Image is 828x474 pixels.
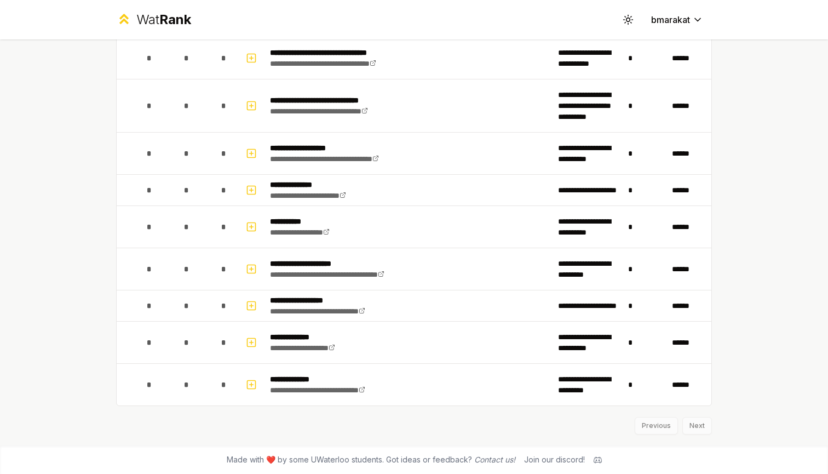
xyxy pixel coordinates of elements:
span: Rank [159,12,191,27]
div: Join our discord! [524,454,585,465]
a: Contact us! [474,455,515,464]
span: bmarakat [651,13,690,26]
button: bmarakat [642,10,712,30]
a: WatRank [116,11,191,28]
div: Wat [136,11,191,28]
span: Made with ❤️ by some UWaterloo students. Got ideas or feedback? [227,454,515,465]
